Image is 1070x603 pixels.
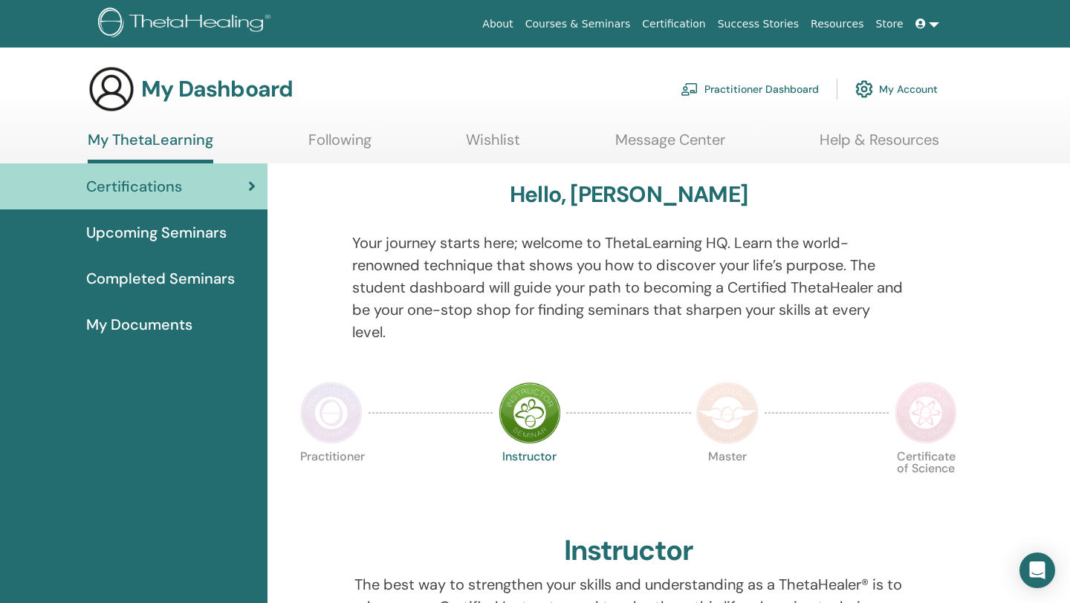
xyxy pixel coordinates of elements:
span: Certifications [86,175,182,198]
span: Upcoming Seminars [86,221,227,244]
p: Your journey starts here; welcome to ThetaLearning HQ. Learn the world-renowned technique that sh... [352,232,906,343]
p: Instructor [499,451,561,513]
a: Certification [636,10,711,38]
a: Wishlist [466,131,520,160]
a: My ThetaLearning [88,131,213,163]
h2: Instructor [564,534,694,568]
p: Master [696,451,759,513]
a: My Account [855,73,938,105]
div: Open Intercom Messenger [1019,553,1055,588]
a: Resources [805,10,870,38]
a: Success Stories [712,10,805,38]
a: Store [870,10,909,38]
p: Practitioner [300,451,363,513]
h3: My Dashboard [141,76,293,102]
span: Completed Seminars [86,267,235,290]
img: chalkboard-teacher.svg [681,82,698,96]
img: logo.png [98,7,276,41]
h3: Hello, [PERSON_NAME] [510,181,748,208]
img: generic-user-icon.jpg [88,65,135,113]
a: Message Center [615,131,725,160]
a: Practitioner Dashboard [681,73,819,105]
a: About [476,10,519,38]
img: cog.svg [855,76,873,102]
span: My Documents [86,313,192,336]
a: Following [308,131,372,160]
img: Master [696,382,759,444]
a: Courses & Seminars [519,10,637,38]
img: Instructor [499,382,561,444]
a: Help & Resources [820,131,939,160]
p: Certificate of Science [895,451,957,513]
img: Certificate of Science [895,382,957,444]
img: Practitioner [300,382,363,444]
